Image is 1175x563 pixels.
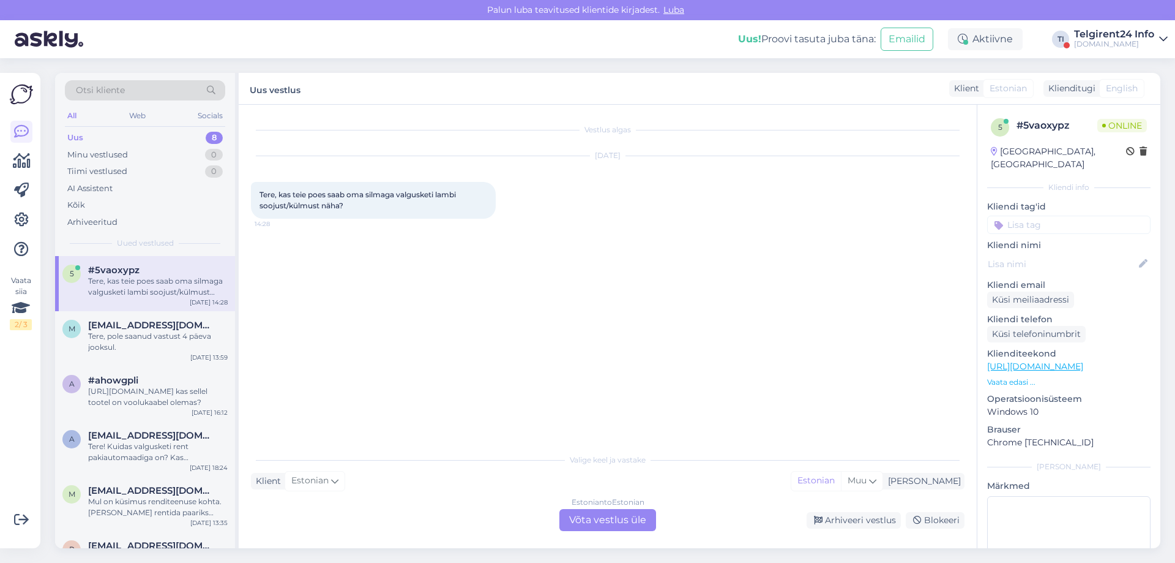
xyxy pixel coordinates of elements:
[987,239,1151,252] p: Kliendi nimi
[791,472,841,490] div: Estonian
[192,408,228,417] div: [DATE] 16:12
[88,485,215,496] span: malmbergjaana00@gmail.com
[1052,31,1069,48] div: TI
[881,28,933,51] button: Emailid
[190,353,228,362] div: [DATE] 13:59
[572,497,644,508] div: Estonian to Estonian
[660,4,688,15] span: Luba
[259,190,458,210] span: Tere, kas teie poes saab oma silmaga valgusketi lambi soojust/külmust näha?
[10,319,32,330] div: 2 / 3
[88,430,215,441] span: annaliisa.jyrgen@gmail.com
[948,28,1023,50] div: Aktiivne
[88,540,215,551] span: robertkokk@gmail.com
[195,108,225,124] div: Socials
[127,108,148,124] div: Web
[88,320,215,331] span: miramii@miramii.com
[1074,29,1154,39] div: Telgirent24 Info
[67,149,128,161] div: Minu vestlused
[255,219,300,229] span: 14:28
[67,165,127,178] div: Tiimi vestlused
[88,331,228,353] div: Tere, pole saanud vastust 4 päeva jooksul.
[1074,29,1168,49] a: Telgirent24 Info[DOMAIN_NAME]
[807,512,901,529] div: Arhiveeri vestlus
[10,275,32,330] div: Vaata siia
[1016,118,1097,133] div: # 5vaoxypz
[987,377,1151,388] p: Vaata edasi ...
[76,84,125,97] span: Otsi kliente
[69,324,75,333] span: m
[10,83,33,106] img: Askly Logo
[987,461,1151,472] div: [PERSON_NAME]
[987,393,1151,406] p: Operatsioonisüsteem
[88,441,228,463] div: Tere! Kuidas valgusketi rent pakiautomaadiga on? Kas [PERSON_NAME] reedeks, aga [PERSON_NAME] püh...
[987,182,1151,193] div: Kliendi info
[67,199,85,211] div: Kõik
[88,276,228,298] div: Tere, kas teie poes saab oma silmaga valgusketi lambi soojust/külmust näha?
[848,475,867,486] span: Muu
[88,386,228,408] div: [URL][DOMAIN_NAME] kas sellel tootel on voolukaabel olemas?
[987,423,1151,436] p: Brauser
[738,32,876,47] div: Proovi tasuta juba täna:
[738,33,761,45] b: Uus!
[69,489,75,499] span: m
[991,145,1126,171] div: [GEOGRAPHIC_DATA], [GEOGRAPHIC_DATA]
[987,436,1151,449] p: Chrome [TECHNICAL_ID]
[88,265,140,276] span: #5vaoxypz
[250,80,300,97] label: Uus vestlus
[205,149,223,161] div: 0
[69,545,75,554] span: r
[251,475,281,488] div: Klient
[998,123,1002,132] span: 5
[65,108,79,124] div: All
[987,313,1151,326] p: Kliendi telefon
[988,257,1136,271] input: Lisa nimi
[190,463,228,472] div: [DATE] 18:24
[67,132,83,144] div: Uus
[987,292,1074,308] div: Küsi meiliaadressi
[69,379,75,388] span: a
[987,200,1151,213] p: Kliendi tag'id
[987,361,1083,372] a: [URL][DOMAIN_NAME]
[987,480,1151,493] p: Märkmed
[67,183,113,195] div: AI Assistent
[883,475,961,488] div: [PERSON_NAME]
[1074,39,1154,49] div: [DOMAIN_NAME]
[906,512,964,529] div: Blokeeri
[88,496,228,518] div: Mul on küsimus renditeenuse kohta. [PERSON_NAME] rentida paariks päevaks peokoha kaunistamiseks v...
[251,124,964,135] div: Vestlus algas
[1106,82,1138,95] span: English
[190,518,228,527] div: [DATE] 13:35
[990,82,1027,95] span: Estonian
[205,165,223,178] div: 0
[949,82,979,95] div: Klient
[1097,119,1147,132] span: Online
[291,474,329,488] span: Estonian
[88,375,138,386] span: #ahowgpli
[987,406,1151,418] p: Windows 10
[987,279,1151,292] p: Kliendi email
[987,326,1086,342] div: Küsi telefoninumbrit
[251,455,964,466] div: Valige keel ja vastake
[206,132,223,144] div: 8
[1043,82,1095,95] div: Klienditugi
[987,216,1151,234] input: Lisa tag
[70,269,74,278] span: 5
[67,216,117,229] div: Arhiveeritud
[251,150,964,161] div: [DATE]
[190,298,228,307] div: [DATE] 14:28
[69,434,75,444] span: a
[559,509,656,531] div: Võta vestlus üle
[117,238,174,249] span: Uued vestlused
[987,347,1151,360] p: Klienditeekond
